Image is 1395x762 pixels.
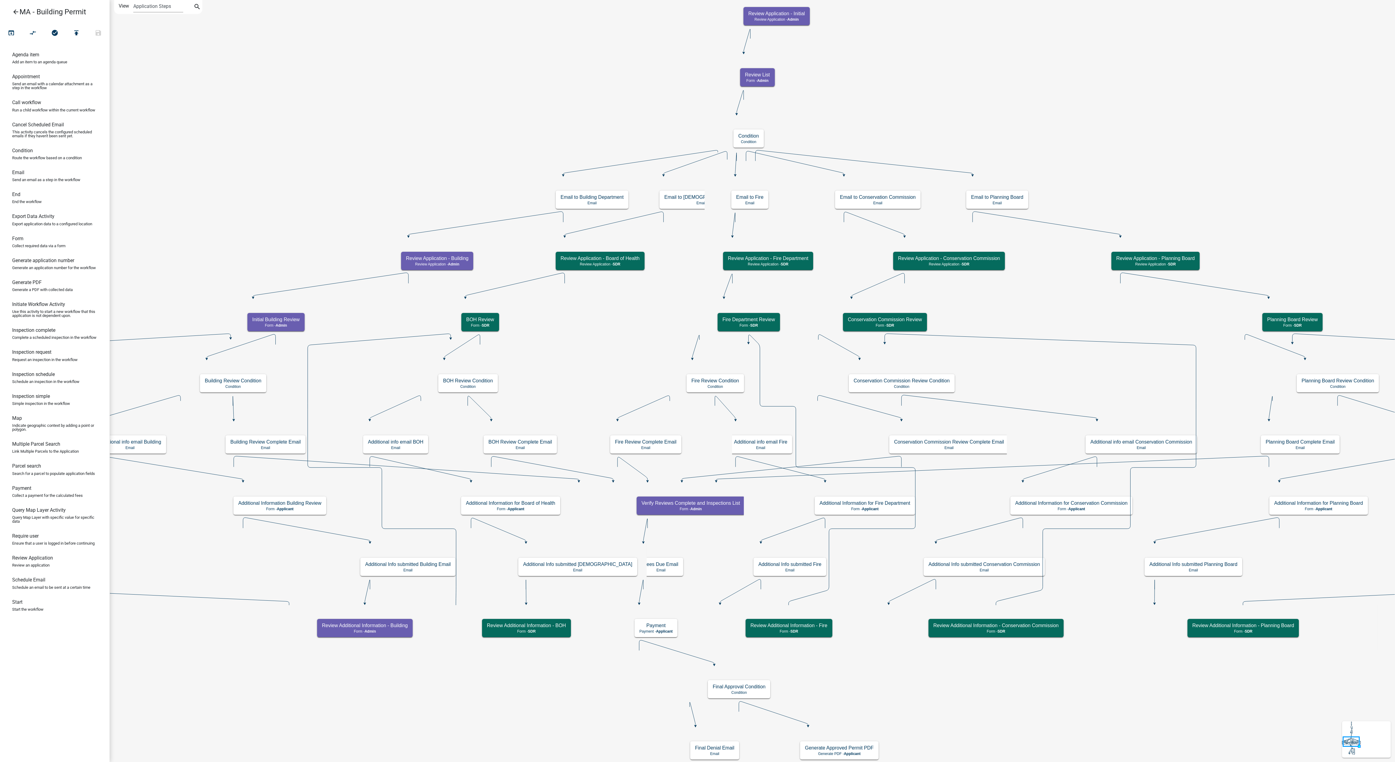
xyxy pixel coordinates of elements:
[644,561,678,567] h5: Fees Due Email
[73,29,80,38] i: publish
[639,629,673,634] p: Payment -
[12,301,65,307] h6: Initiate Workflow Activity
[1149,568,1237,572] p: Email
[713,684,765,690] h5: Final Approval Condition
[12,415,22,421] h6: Map
[12,441,60,447] h6: Multiple Parcel Search
[12,156,82,160] p: Route the workflow based on a condition
[736,201,764,205] p: Email
[734,446,787,450] p: Email
[757,79,768,83] span: Admin
[642,500,740,506] h5: Verify Reviews Complete and Inspections List
[466,500,555,506] h5: Additional Information for Board of Health
[695,745,734,751] h5: Final Denial Email
[12,358,78,362] p: Request an inspection in the workflow
[12,349,51,355] h6: Inspection request
[87,27,109,40] button: Save
[933,623,1059,628] h5: Review Additional Information - Conservation Commission
[664,194,738,200] h5: Email to [DEMOGRAPHIC_DATA]
[12,472,95,476] p: Search for a parcel to populate application fields
[99,439,161,445] h5: Additional info email Building
[848,317,922,322] h5: Conservation Commission Review
[365,561,451,567] h5: Additional Info submitted Building Email
[12,533,39,539] h6: Require user
[12,258,74,263] h6: Generate application number
[750,323,758,328] span: SDR
[44,27,66,40] button: No problems
[745,72,770,78] h5: Review List
[691,507,702,511] span: Admin
[1267,317,1318,322] h5: Planning Board Review
[805,752,874,756] p: Generate PDF -
[508,507,524,511] span: Applicant
[1149,561,1237,567] h5: Additional Info submitted Planning Board
[276,323,287,328] span: Admin
[448,262,459,266] span: Admin
[523,568,632,572] p: Email
[12,82,97,90] p: Send an email with a calendar attachment as a step in the workflow
[99,446,161,450] p: Email
[252,323,300,328] p: Form -
[12,541,95,545] p: Ensure that a user is logged in before continuing
[722,317,775,322] h5: Fire Department Review
[12,380,79,384] p: Schedule an inspection in the workflow
[51,29,58,38] i: check_circle
[12,449,79,453] p: Link Multiple Parcels to the Application
[0,27,22,40] button: Test Workflow
[12,577,45,583] h6: Schedule Email
[1294,323,1302,328] span: SDR
[928,568,1040,572] p: Email
[840,201,916,205] p: Email
[5,5,100,19] a: MA - Building Permit
[12,191,20,197] h6: End
[1090,439,1192,445] h5: Additional info email Conservation Commission
[695,752,734,756] p: Email
[12,108,95,112] p: Run a child workflow within the current workflow
[12,310,97,318] p: Use this activity to start a new workflow that this application is not dependent upon.
[615,446,677,450] p: Email
[8,29,15,38] i: open_in_browser
[238,507,321,511] p: Form -
[12,244,65,248] p: Collect required data via a form
[65,27,87,40] button: Publish
[664,201,738,205] p: Email
[722,323,775,328] p: Form -
[561,262,640,266] p: Review Application -
[790,629,798,634] span: SDR
[1068,507,1085,511] span: Applicant
[12,213,54,219] h6: Export Data Activity
[443,385,493,389] p: Condition
[12,393,50,399] h6: Inspection simple
[12,371,55,377] h6: Inspection schedule
[1302,385,1374,389] p: Condition
[1316,507,1332,511] span: Applicant
[1192,623,1294,628] h5: Review Additional Information - Planning Board
[12,222,92,226] p: Export application data to a configured location
[488,439,552,445] h5: BOH Review Complete Email
[12,599,23,605] h6: Start
[12,515,97,523] p: Query Map Layer with specific value for specific data
[748,17,805,22] p: Review Application -
[12,74,40,79] h6: Appointment
[1267,323,1318,328] p: Form -
[1116,262,1195,266] p: Review Application -
[322,629,408,634] p: Form -
[854,378,950,384] h5: Conservation Commission Review Condition
[12,178,80,182] p: Send an email as a step in the workflow
[1245,629,1252,634] span: SDR
[561,201,624,205] p: Email
[12,236,23,241] h6: Form
[368,439,423,445] h5: Additional info email BOH
[1015,507,1128,511] p: Form -
[322,623,408,628] h5: Review Additional Information - Building
[95,29,102,38] i: save
[848,323,922,328] p: Form -
[728,262,808,266] p: Review Application -
[1090,446,1192,450] p: Email
[368,446,423,450] p: Email
[12,463,41,469] h6: Parcel search
[12,423,97,431] p: Indicate geographic context by adding a point or polygon.
[12,148,33,153] h6: Condition
[238,500,321,506] h5: Additional Information Building Review
[12,493,83,497] p: Collect a payment for the calculated fees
